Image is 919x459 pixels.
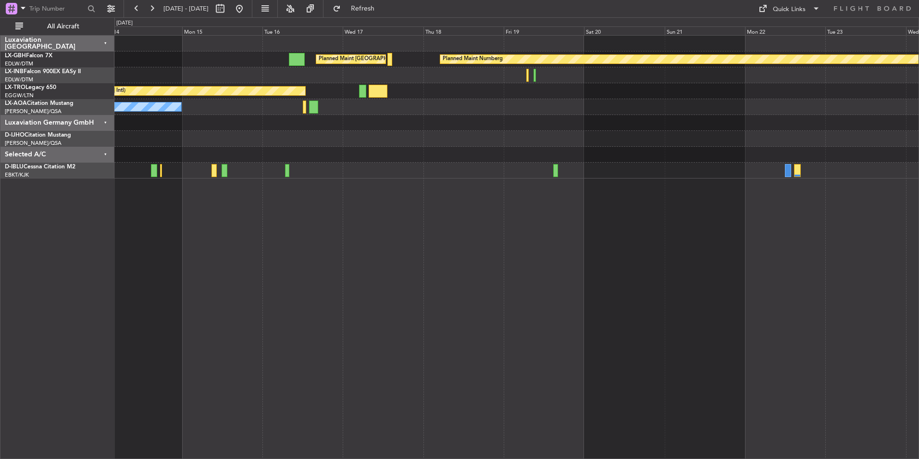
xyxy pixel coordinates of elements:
div: Quick Links [773,5,806,14]
div: Sun 14 [101,26,182,35]
a: D-IJHOCitation Mustang [5,132,71,138]
a: LX-TROLegacy 650 [5,85,56,90]
a: [PERSON_NAME]/QSA [5,140,62,147]
a: EGGW/LTN [5,92,34,99]
span: LX-TRO [5,85,25,90]
div: Sun 21 [665,26,745,35]
div: [DATE] [116,19,133,27]
div: Wed 17 [343,26,423,35]
span: Refresh [343,5,383,12]
a: LX-GBHFalcon 7X [5,53,52,59]
span: All Aircraft [25,23,101,30]
span: LX-INB [5,69,24,75]
div: Tue 16 [262,26,343,35]
div: Sat 20 [584,26,664,35]
div: Planned Maint Nurnberg [443,52,503,66]
a: LX-INBFalcon 900EX EASy II [5,69,81,75]
button: Refresh [328,1,386,16]
a: EDLW/DTM [5,76,33,83]
div: Mon 22 [745,26,825,35]
div: Mon 15 [182,26,262,35]
a: LX-AOACitation Mustang [5,101,74,106]
div: Thu 18 [423,26,504,35]
a: [PERSON_NAME]/QSA [5,108,62,115]
button: Quick Links [754,1,825,16]
div: Planned Maint [GEOGRAPHIC_DATA] ([GEOGRAPHIC_DATA]) [319,52,470,66]
a: EBKT/KJK [5,171,29,178]
button: All Aircraft [11,19,104,34]
a: D-IBLUCessna Citation M2 [5,164,75,170]
a: EDLW/DTM [5,60,33,67]
input: Trip Number [29,1,85,16]
span: LX-GBH [5,53,26,59]
span: LX-AOA [5,101,27,106]
div: Tue 23 [825,26,906,35]
span: D-IJHO [5,132,25,138]
div: Fri 19 [504,26,584,35]
span: [DATE] - [DATE] [163,4,209,13]
span: D-IBLU [5,164,24,170]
